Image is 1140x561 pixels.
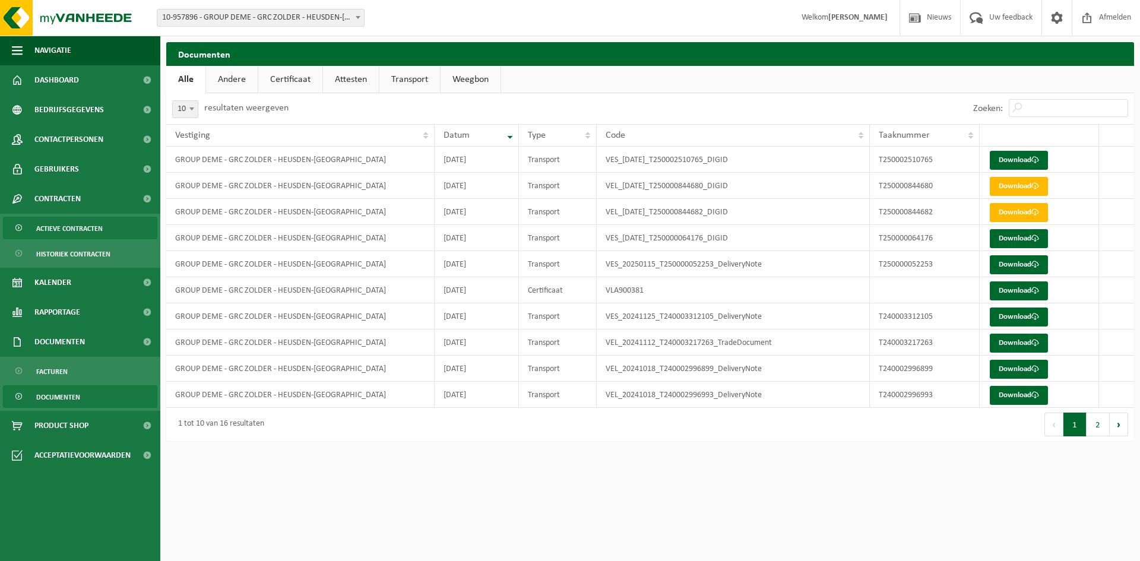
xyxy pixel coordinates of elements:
[175,131,210,140] span: Vestiging
[441,66,501,93] a: Weegbon
[166,225,435,251] td: GROUP DEME - GRC ZOLDER - HEUSDEN-[GEOGRAPHIC_DATA]
[990,229,1048,248] a: Download
[166,251,435,277] td: GROUP DEME - GRC ZOLDER - HEUSDEN-[GEOGRAPHIC_DATA]
[435,147,519,173] td: [DATE]
[870,199,980,225] td: T250000844682
[166,382,435,408] td: GROUP DEME - GRC ZOLDER - HEUSDEN-[GEOGRAPHIC_DATA]
[323,66,379,93] a: Attesten
[828,13,888,22] strong: [PERSON_NAME]
[34,268,71,297] span: Kalender
[166,66,205,93] a: Alle
[3,360,157,382] a: Facturen
[1087,413,1110,436] button: 2
[519,356,597,382] td: Transport
[435,303,519,329] td: [DATE]
[990,308,1048,327] a: Download
[166,303,435,329] td: GROUP DEME - GRC ZOLDER - HEUSDEN-[GEOGRAPHIC_DATA]
[34,184,81,214] span: Contracten
[870,303,980,329] td: T240003312105
[870,147,980,173] td: T250002510765
[435,356,519,382] td: [DATE]
[519,199,597,225] td: Transport
[435,329,519,356] td: [DATE]
[597,382,869,408] td: VEL_20241018_T240002996993_DeliveryNote
[990,334,1048,353] a: Download
[435,173,519,199] td: [DATE]
[3,217,157,239] a: Actieve contracten
[166,356,435,382] td: GROUP DEME - GRC ZOLDER - HEUSDEN-[GEOGRAPHIC_DATA]
[3,385,157,408] a: Documenten
[597,147,869,173] td: VES_[DATE]_T250002510765_DIGID
[157,9,365,27] span: 10-957896 - GROUP DEME - GRC ZOLDER - HEUSDEN-ZOLDER
[870,329,980,356] td: T240003217263
[519,225,597,251] td: Transport
[34,95,104,125] span: Bedrijfsgegevens
[597,277,869,303] td: VLA900381
[172,100,198,118] span: 10
[870,251,980,277] td: T250000052253
[870,382,980,408] td: T240002996993
[870,173,980,199] td: T250000844680
[597,303,869,329] td: VES_20241125_T240003312105_DeliveryNote
[258,66,322,93] a: Certificaat
[435,225,519,251] td: [DATE]
[36,217,103,240] span: Actieve contracten
[444,131,470,140] span: Datum
[379,66,440,93] a: Transport
[519,251,597,277] td: Transport
[34,440,131,470] span: Acceptatievoorwaarden
[435,277,519,303] td: [DATE]
[166,199,435,225] td: GROUP DEME - GRC ZOLDER - HEUSDEN-[GEOGRAPHIC_DATA]
[36,386,80,408] span: Documenten
[870,356,980,382] td: T240002996899
[34,297,80,327] span: Rapportage
[990,255,1048,274] a: Download
[166,329,435,356] td: GROUP DEME - GRC ZOLDER - HEUSDEN-[GEOGRAPHIC_DATA]
[990,360,1048,379] a: Download
[519,382,597,408] td: Transport
[597,225,869,251] td: VES_[DATE]_T250000064176_DIGID
[435,251,519,277] td: [DATE]
[166,147,435,173] td: GROUP DEME - GRC ZOLDER - HEUSDEN-[GEOGRAPHIC_DATA]
[990,177,1048,196] a: Download
[34,411,88,440] span: Product Shop
[206,66,258,93] a: Andere
[166,42,1134,65] h2: Documenten
[3,242,157,265] a: Historiek contracten
[519,277,597,303] td: Certificaat
[166,173,435,199] td: GROUP DEME - GRC ZOLDER - HEUSDEN-[GEOGRAPHIC_DATA]
[528,131,546,140] span: Type
[879,131,930,140] span: Taaknummer
[597,251,869,277] td: VES_20250115_T250000052253_DeliveryNote
[990,151,1048,170] a: Download
[597,356,869,382] td: VEL_20241018_T240002996899_DeliveryNote
[157,9,364,26] span: 10-957896 - GROUP DEME - GRC ZOLDER - HEUSDEN-ZOLDER
[519,173,597,199] td: Transport
[1063,413,1087,436] button: 1
[36,243,110,265] span: Historiek contracten
[36,360,68,383] span: Facturen
[519,329,597,356] td: Transport
[1044,413,1063,436] button: Previous
[870,225,980,251] td: T250000064176
[606,131,625,140] span: Code
[34,65,79,95] span: Dashboard
[519,147,597,173] td: Transport
[166,277,435,303] td: GROUP DEME - GRC ZOLDER - HEUSDEN-[GEOGRAPHIC_DATA]
[990,203,1048,222] a: Download
[1110,413,1128,436] button: Next
[990,386,1048,405] a: Download
[435,382,519,408] td: [DATE]
[597,199,869,225] td: VEL_[DATE]_T250000844682_DIGID
[973,104,1003,113] label: Zoeken:
[597,173,869,199] td: VEL_[DATE]_T250000844680_DIGID
[990,281,1048,300] a: Download
[34,327,85,357] span: Documenten
[172,414,264,435] div: 1 tot 10 van 16 resultaten
[173,101,198,118] span: 10
[519,303,597,329] td: Transport
[34,36,71,65] span: Navigatie
[34,125,103,154] span: Contactpersonen
[204,103,289,113] label: resultaten weergeven
[435,199,519,225] td: [DATE]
